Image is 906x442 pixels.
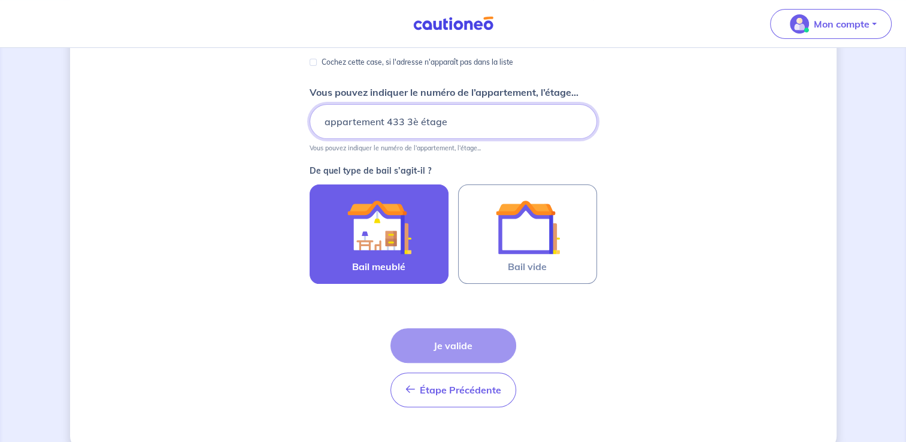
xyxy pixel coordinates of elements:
span: Bail meublé [352,259,405,274]
img: Cautioneo [408,16,498,31]
button: Étape Précédente [390,373,516,407]
img: illu_account_valid_menu.svg [790,14,809,34]
p: Cochez cette case, si l'adresse n'apparaît pas dans la liste [322,55,513,69]
p: Mon compte [814,17,869,31]
span: Étape Précédente [420,384,501,396]
p: Vous pouvez indiquer le numéro de l’appartement, l’étage... [310,144,481,152]
p: De quel type de bail s’agit-il ? [310,166,597,175]
button: illu_account_valid_menu.svgMon compte [770,9,892,39]
img: illu_empty_lease.svg [495,195,560,259]
input: Appartement 2 [310,104,597,139]
span: Bail vide [508,259,547,274]
p: Vous pouvez indiquer le numéro de l’appartement, l’étage... [310,85,578,99]
img: illu_furnished_lease.svg [347,195,411,259]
